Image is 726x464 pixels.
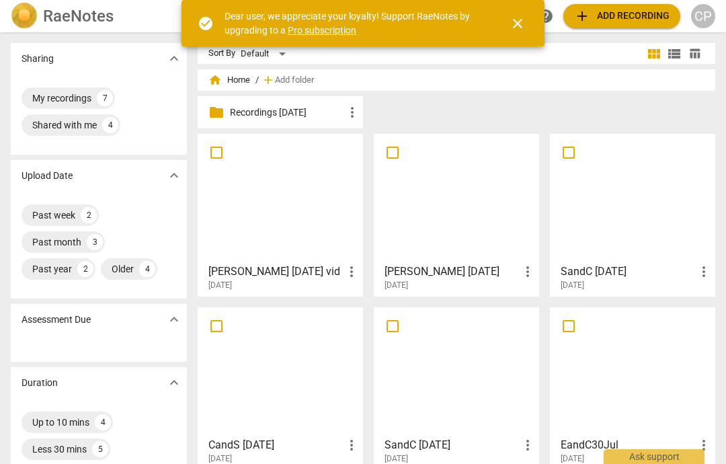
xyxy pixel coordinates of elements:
p: Duration [22,376,58,390]
span: table_chart [688,47,701,60]
span: more_vert [520,264,536,280]
a: [PERSON_NAME] [DATE][DATE] [378,139,534,291]
span: Add recording [574,8,670,24]
button: Close [501,7,534,40]
div: 3 [87,234,103,250]
div: 5 [92,441,108,457]
button: Show more [164,48,184,69]
img: Logo [11,3,38,30]
span: [DATE] [561,280,584,291]
button: CP [691,4,715,28]
span: home [208,73,222,87]
span: expand_more [166,167,182,184]
a: Pro subscription [288,25,356,36]
div: 2 [81,207,97,223]
div: Sort By [208,48,235,59]
span: Home [208,73,250,87]
span: more_vert [344,264,360,280]
div: Up to 10 mins [32,416,89,429]
span: / [255,75,259,85]
button: Show more [164,165,184,186]
div: 4 [95,414,111,430]
div: Dear user, we appreciate your loyalty! Support RaeNotes by upgrading to a [225,9,485,37]
span: folder [208,104,225,120]
a: SandC [DATE][DATE] [378,312,534,464]
button: List view [664,44,684,64]
span: more_vert [696,264,712,280]
div: 4 [139,261,155,277]
p: Recordings July 25 [230,106,344,120]
span: [DATE] [208,280,232,291]
div: Past year [32,262,72,276]
span: more_vert [344,104,360,120]
span: close [510,15,526,32]
div: 2 [77,261,93,277]
span: add [261,73,275,87]
a: [PERSON_NAME] [DATE] vid[DATE] [202,139,358,291]
p: Assessment Due [22,313,91,327]
h3: CandS 21 Aug [208,437,344,453]
h3: Sarah 4th Sept [385,264,520,280]
button: Tile view [644,44,664,64]
span: Add folder [275,75,314,85]
span: expand_more [166,375,182,391]
span: [DATE] [385,280,408,291]
a: Help [534,4,558,28]
h3: SandC 28Aug [561,264,696,280]
span: view_module [646,46,662,62]
a: CandS [DATE][DATE] [202,312,358,464]
p: Sharing [22,52,54,66]
div: Ask support [604,449,704,464]
div: Less 30 mins [32,442,87,456]
span: more_vert [344,437,360,453]
div: 4 [102,117,118,133]
span: help [538,8,554,24]
a: SandC [DATE][DATE] [555,139,711,291]
p: Upload Date [22,169,73,183]
span: add [574,8,590,24]
button: Table view [684,44,704,64]
div: Older [112,262,134,276]
div: Past month [32,235,81,249]
span: expand_more [166,311,182,327]
h3: Sarah 5 Sept vid [208,264,344,280]
h2: RaeNotes [43,7,114,26]
a: EandC30Jul[DATE] [555,312,711,464]
span: more_vert [520,437,536,453]
span: expand_more [166,50,182,67]
span: more_vert [696,437,712,453]
div: Past week [32,208,75,222]
button: Show more [164,373,184,393]
h3: EandC30Jul [561,437,696,453]
div: 7 [97,90,113,106]
h3: SandC 14 Aug [385,437,520,453]
div: Shared with me [32,118,97,132]
div: My recordings [32,91,91,105]
button: Upload [563,4,680,28]
span: check_circle [198,15,214,32]
button: Show more [164,309,184,330]
span: view_list [666,46,682,62]
div: Default [241,43,290,65]
a: LogoRaeNotes [11,3,184,30]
